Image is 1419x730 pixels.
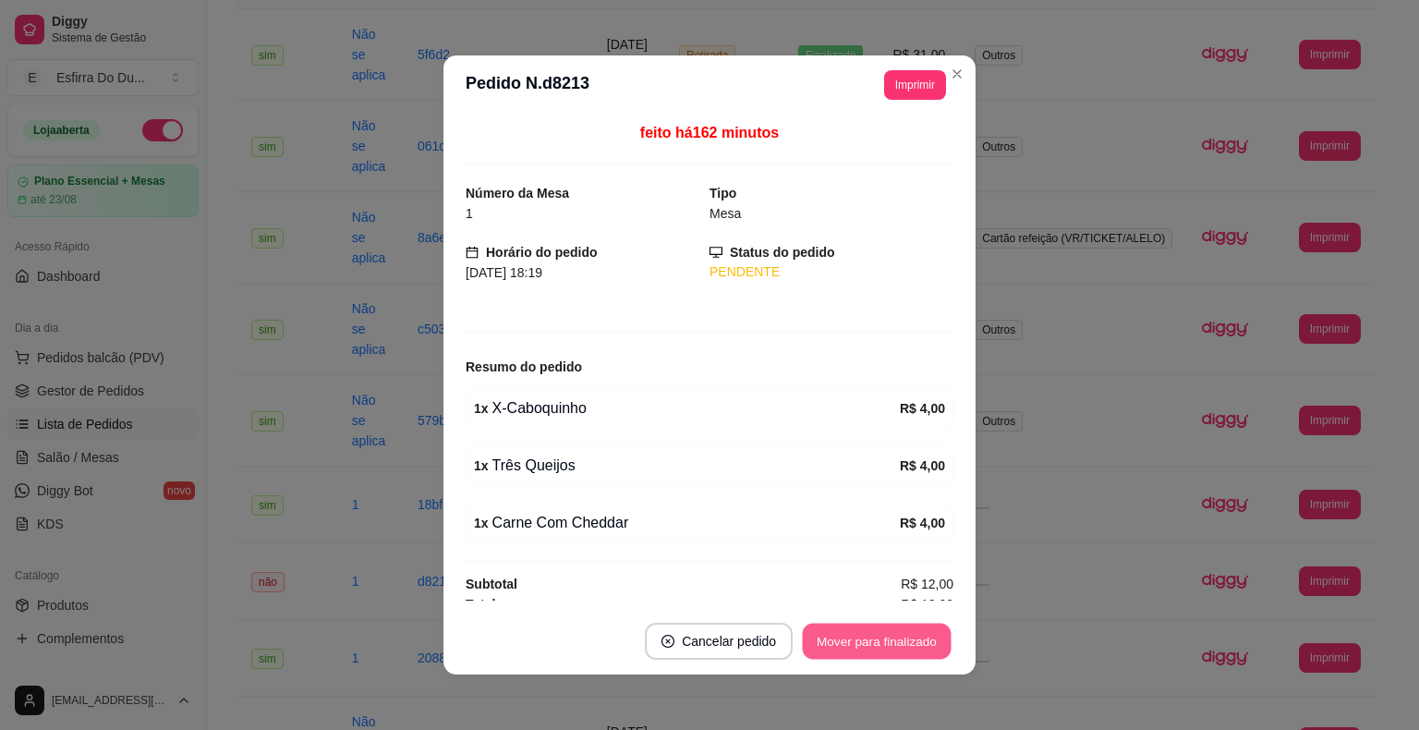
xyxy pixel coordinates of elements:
strong: R$ 4,00 [900,458,945,473]
button: Imprimir [884,70,946,100]
button: Close [942,59,972,89]
strong: Subtotal [466,577,517,591]
span: close-circle [661,635,674,648]
button: close-circleCancelar pedido [645,623,793,660]
strong: Status do pedido [730,245,835,260]
div: Carne Com Cheddar [474,512,900,534]
span: [DATE] 18:19 [466,265,542,280]
button: Mover para finalizado [803,624,952,660]
h3: Pedido N. d8213 [466,70,589,100]
span: desktop [709,246,722,259]
div: Três Queijos [474,455,900,477]
strong: R$ 4,00 [900,516,945,530]
strong: R$ 4,00 [900,401,945,416]
span: calendar [466,246,479,259]
strong: 1 x [474,516,489,530]
strong: Horário do pedido [486,245,598,260]
strong: Resumo do pedido [466,359,582,374]
span: R$ 12,00 [901,594,953,614]
strong: Total [466,597,495,612]
strong: 1 x [474,401,489,416]
div: X-Caboquinho [474,397,900,420]
div: PENDENTE [709,262,953,282]
span: R$ 12,00 [901,574,953,594]
strong: 1 x [474,458,489,473]
strong: Tipo [709,186,736,201]
span: 1 [466,206,473,221]
span: feito há 162 minutos [640,125,779,140]
span: Mesa [709,206,741,221]
strong: Número da Mesa [466,186,569,201]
